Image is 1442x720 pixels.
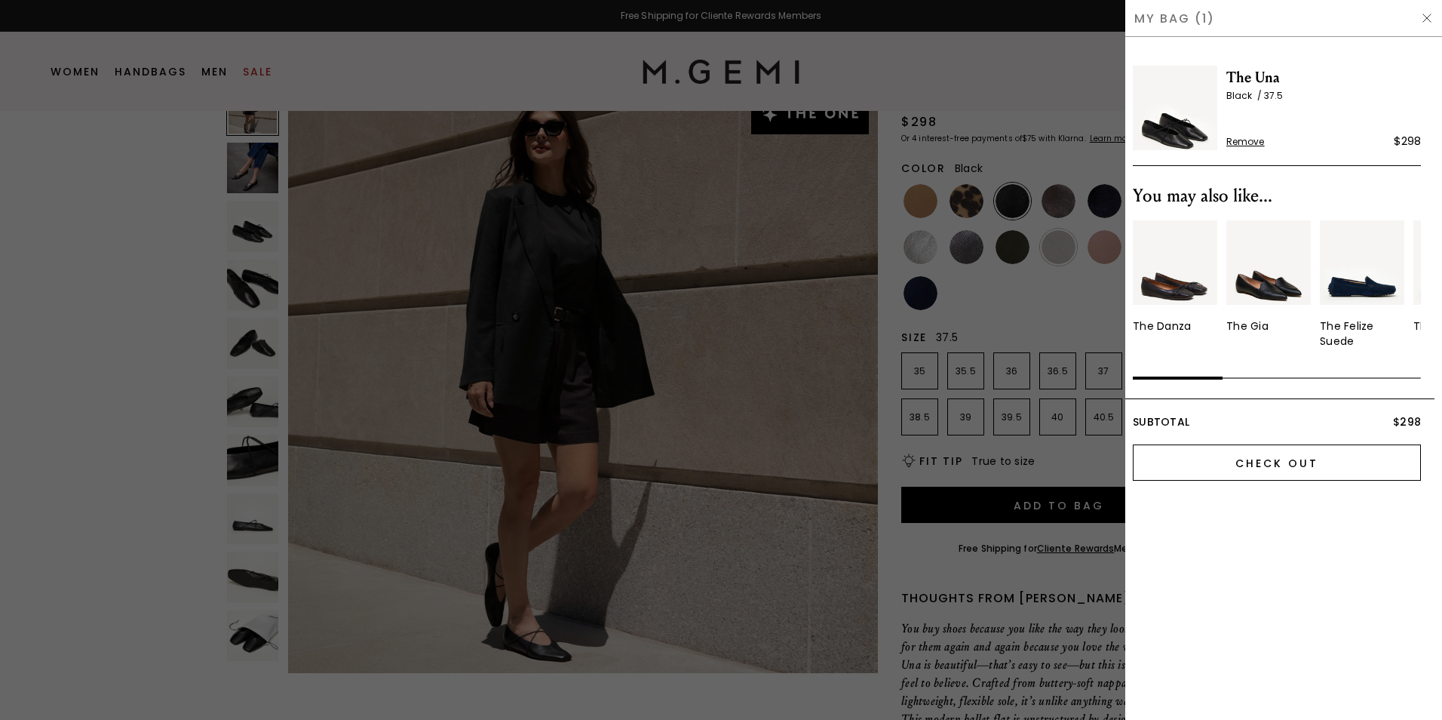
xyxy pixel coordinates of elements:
img: Hide Drawer [1421,12,1433,24]
div: The Gia [1226,318,1269,334]
span: Subtotal [1133,414,1189,429]
div: $298 [1394,132,1421,150]
div: You may also like... [1133,184,1421,208]
input: Check Out [1133,445,1421,481]
div: The Felize Suede [1320,318,1404,349]
img: v_11364_02_HOVER_NEW_THEDANZA_BLACK_LEATHER_290x387_crop_center.jpg [1133,220,1217,305]
div: The Danza [1133,318,1191,334]
a: The Gia [1226,220,1311,334]
img: v_05671_01_Main_New_TheFelize_MidnightBlue_Suede_290x387_crop_center.jpg [1320,220,1404,305]
img: v_11763_02_Hover_New_TheGia_Black_Leather_290x387_crop_center.jpg [1226,220,1311,305]
a: The Felize Suede [1320,220,1404,349]
span: $298 [1393,414,1421,429]
span: The Una [1226,66,1421,90]
span: Remove [1226,136,1265,148]
span: Black [1226,89,1264,102]
img: The Una [1133,66,1217,150]
a: The Danza [1133,220,1217,334]
span: 37.5 [1264,89,1283,102]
